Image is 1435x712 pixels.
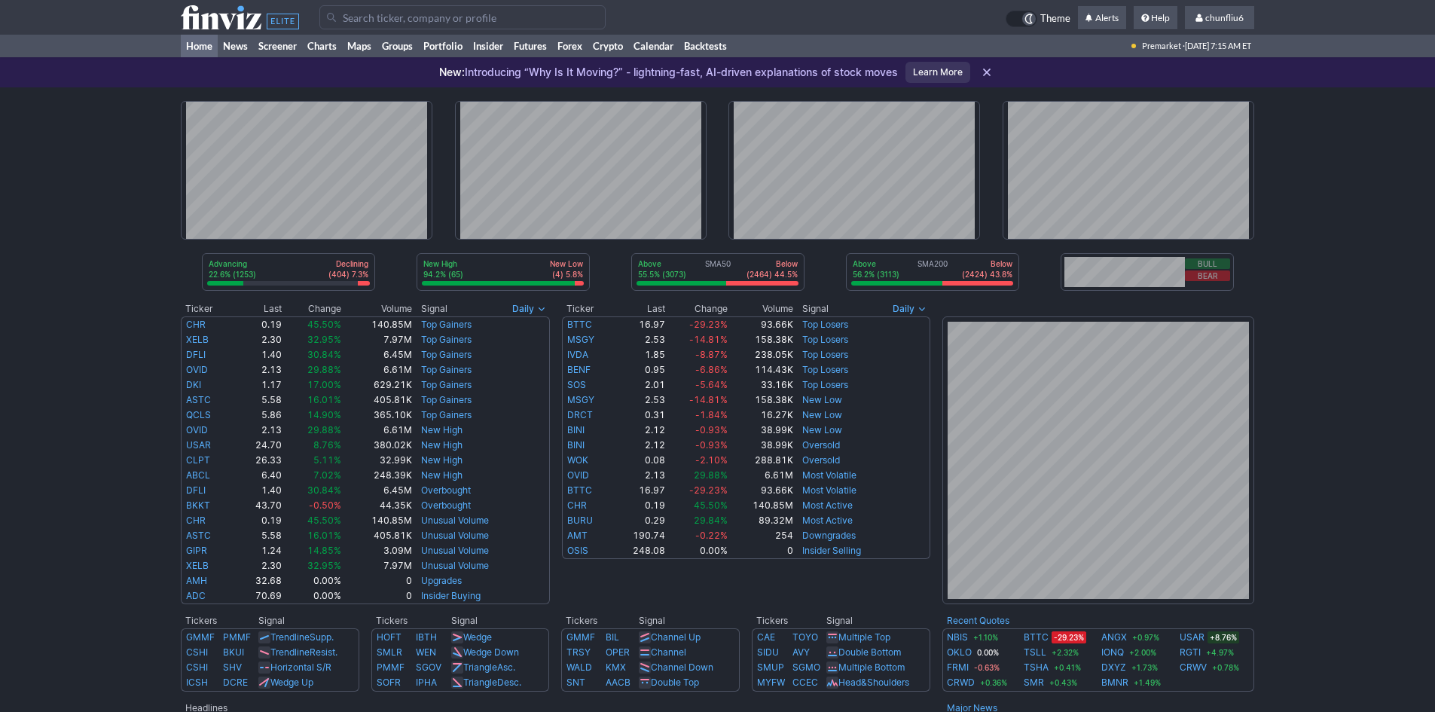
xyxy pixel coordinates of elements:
[421,590,481,601] a: Insider Buying
[223,646,244,658] a: BKUI
[270,662,331,673] a: Horizontal S/R
[270,646,310,658] span: Trendline
[853,269,899,280] p: 56.2% (3113)
[235,301,282,316] th: Last
[421,409,472,420] a: Top Gainers
[235,468,282,483] td: 6.40
[651,631,701,643] a: Channel Up
[497,677,521,688] span: Desc.
[508,35,552,57] a: Futures
[566,646,591,658] a: TRSY
[1101,675,1128,690] a: BMNR
[802,319,848,330] a: Top Losers
[235,483,282,498] td: 1.40
[1006,11,1070,27] a: Theme
[905,62,970,83] a: Learn More
[613,377,666,393] td: 2.01
[223,677,248,688] a: DCRE
[342,513,413,528] td: 140.85M
[186,334,209,345] a: XELB
[307,394,341,405] span: 16.01%
[223,662,242,673] a: SHV
[562,301,614,316] th: Ticker
[728,483,794,498] td: 93.66K
[651,677,699,688] a: Double Top
[947,615,1009,626] a: Recent Quotes
[757,662,784,673] a: SMUP
[342,558,413,573] td: 7.97M
[728,468,794,483] td: 6.61M
[307,349,341,360] span: 30.84%
[567,469,589,481] a: OVID
[1180,645,1201,660] a: RGTI
[270,646,337,658] a: TrendlineResist.
[694,515,728,526] span: 29.84%
[552,35,588,57] a: Forex
[792,677,818,688] a: CCEC
[439,66,465,78] span: New:
[342,316,413,332] td: 140.85M
[728,438,794,453] td: 38.99K
[802,469,856,481] a: Most Volatile
[638,258,686,269] p: Above
[307,364,341,375] span: 29.88%
[694,469,728,481] span: 29.88%
[235,377,282,393] td: 1.17
[550,269,583,280] p: (4) 5.8%
[757,677,785,688] a: MYFW
[313,439,341,451] span: 8.76%
[302,35,342,57] a: Charts
[1101,645,1124,660] a: IONQ
[421,303,447,315] span: Signal
[439,65,898,80] p: Introducing “Why Is It Moving?” - lightning-fast, AI-driven explanations of stock moves
[1024,645,1046,660] a: TSLL
[747,258,798,269] p: Below
[802,424,842,435] a: New Low
[342,468,413,483] td: 248.39K
[947,630,968,645] a: NBIS
[728,498,794,513] td: 140.85M
[421,394,472,405] a: Top Gainers
[235,558,282,573] td: 2.30
[628,35,679,57] a: Calendar
[567,319,592,330] a: BTTC
[235,543,282,558] td: 1.24
[209,269,256,280] p: 22.6% (1253)
[235,423,282,438] td: 2.13
[802,484,856,496] a: Most Volatile
[567,364,591,375] a: BENF
[416,646,436,658] a: WEN
[1185,258,1230,269] button: Bull
[802,409,842,420] a: New Low
[377,35,418,57] a: Groups
[463,662,515,673] a: TriangleAsc.
[893,301,914,316] span: Daily
[728,393,794,408] td: 158.38K
[728,528,794,543] td: 254
[728,513,794,528] td: 89.32M
[235,362,282,377] td: 2.13
[889,301,930,316] button: Signals interval
[235,528,282,543] td: 5.58
[235,332,282,347] td: 2.30
[418,35,468,57] a: Portfolio
[377,677,401,688] a: SOFR
[307,379,341,390] span: 17.00%
[328,258,368,269] p: Declining
[309,500,341,511] span: -0.50%
[613,423,666,438] td: 2.12
[695,424,728,435] span: -0.93%
[613,301,666,316] th: Last
[313,469,341,481] span: 7.02%
[209,258,256,269] p: Advancing
[695,409,728,420] span: -1.84%
[497,662,515,673] span: Asc.
[307,530,341,541] span: 16.01%
[851,258,1014,281] div: SMA200
[235,513,282,528] td: 0.19
[186,379,201,390] a: DKI
[694,500,728,511] span: 45.50%
[689,319,728,330] span: -29.23%
[613,513,666,528] td: 0.29
[270,631,334,643] a: TrendlineSupp.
